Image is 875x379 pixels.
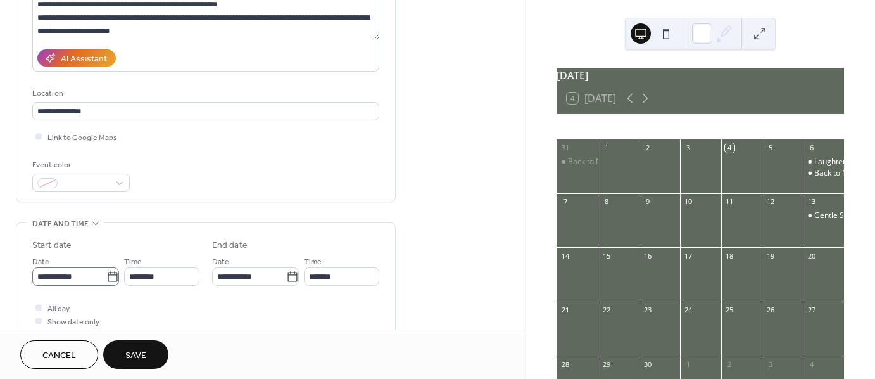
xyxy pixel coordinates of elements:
[212,255,229,269] span: Date
[32,239,72,252] div: Start date
[803,210,844,221] div: Gentle Stretch Class
[725,197,734,207] div: 11
[643,114,681,139] div: Tue
[61,53,107,66] div: AI Assistant
[803,157,844,167] div: Laughter Yoga
[643,305,652,315] div: 23
[20,340,98,369] button: Cancel
[103,340,168,369] button: Save
[125,349,146,363] span: Save
[47,302,70,316] span: All day
[643,251,652,260] div: 16
[725,143,734,153] div: 4
[684,251,693,260] div: 17
[37,49,116,67] button: AI Assistant
[725,251,734,260] div: 18
[684,143,693,153] div: 3
[124,255,142,269] span: Time
[807,143,816,153] div: 6
[765,251,775,260] div: 19
[32,255,49,269] span: Date
[32,217,89,231] span: Date and time
[765,197,775,207] div: 12
[47,131,117,145] span: Link to Google Maps
[719,114,757,139] div: Thu
[601,251,611,260] div: 15
[814,157,866,167] div: Laughter Yoga
[601,143,611,153] div: 1
[557,68,844,83] div: [DATE]
[560,197,570,207] div: 7
[765,359,775,369] div: 3
[212,239,248,252] div: End date
[681,114,719,139] div: Wed
[567,114,605,139] div: Sun
[32,158,127,172] div: Event color
[42,349,76,363] span: Cancel
[560,359,570,369] div: 28
[803,168,844,179] div: Back to Nature: DIY: Tincture & Hand Sanitizer
[807,197,816,207] div: 13
[47,316,99,329] span: Show date only
[796,114,834,139] div: Sat
[560,251,570,260] div: 14
[643,197,652,207] div: 9
[601,305,611,315] div: 22
[757,114,795,139] div: Fri
[684,305,693,315] div: 24
[560,143,570,153] div: 31
[560,305,570,315] div: 21
[601,197,611,207] div: 8
[725,305,734,315] div: 25
[568,157,688,167] div: Back to Nature - Sour dough Class
[47,329,96,342] span: Hide end time
[684,359,693,369] div: 1
[807,359,816,369] div: 4
[32,87,377,100] div: Location
[765,305,775,315] div: 26
[601,359,611,369] div: 29
[643,143,652,153] div: 2
[557,157,598,167] div: Back to Nature - Sour dough Class
[807,305,816,315] div: 27
[765,143,775,153] div: 5
[643,359,652,369] div: 30
[807,251,816,260] div: 20
[684,197,693,207] div: 10
[605,114,643,139] div: Mon
[304,255,322,269] span: Time
[725,359,734,369] div: 2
